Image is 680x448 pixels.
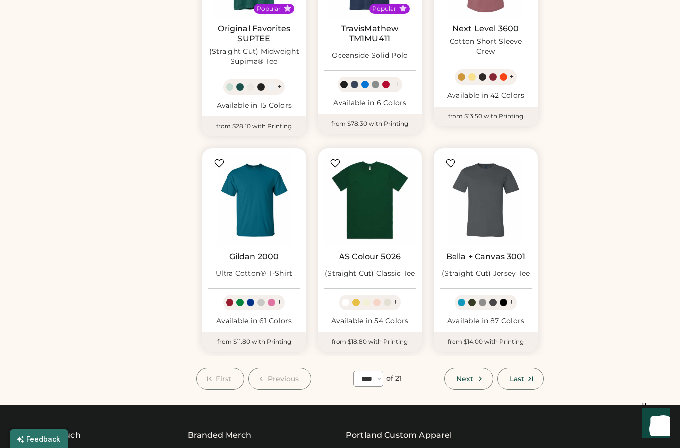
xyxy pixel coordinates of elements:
[440,154,532,246] img: BELLA + CANVAS 3001 (Straight Cut) Jersey Tee
[434,332,538,352] div: from $14.00 with Printing
[325,269,415,279] div: (Straight Cut) Classic Tee
[284,5,291,12] button: Popular Style
[372,5,396,13] div: Popular
[268,375,299,382] span: Previous
[453,24,519,34] a: Next Level 3600
[216,269,292,279] div: Ultra Cotton® T-Shirt
[633,403,676,446] iframe: Front Chat
[202,116,306,136] div: from $28.10 with Printing
[386,374,402,384] div: of 21
[497,368,544,390] button: Last
[456,375,473,382] span: Next
[509,297,514,308] div: +
[324,154,416,246] img: AS Colour 5026 (Straight Cut) Classic Tee
[444,368,493,390] button: Next
[208,24,300,44] a: Original Favorites SUPTEE
[277,81,282,92] div: +
[188,429,252,441] div: Branded Merch
[510,375,524,382] span: Last
[229,252,279,262] a: Gildan 2000
[216,375,232,382] span: First
[440,316,532,326] div: Available in 87 Colors
[257,5,281,13] div: Popular
[324,316,416,326] div: Available in 54 Colors
[208,154,300,246] img: Gildan 2000 Ultra Cotton® T-Shirt
[208,47,300,67] div: (Straight Cut) Midweight Supima® Tee
[196,368,244,390] button: First
[434,107,538,126] div: from $13.50 with Printing
[346,429,452,441] a: Portland Custom Apparel
[208,316,300,326] div: Available in 61 Colors
[318,114,422,134] div: from $78.30 with Printing
[395,79,399,90] div: +
[399,5,407,12] button: Popular Style
[332,51,408,61] div: Oceanside Solid Polo
[440,91,532,101] div: Available in 42 Colors
[442,269,530,279] div: (Straight Cut) Jersey Tee
[248,368,312,390] button: Previous
[440,37,532,57] div: Cotton Short Sleeve Crew
[509,71,514,82] div: +
[446,252,526,262] a: Bella + Canvas 3001
[277,297,282,308] div: +
[324,24,416,44] a: TravisMathew TM1MU411
[393,297,398,308] div: +
[339,252,401,262] a: AS Colour 5026
[208,101,300,111] div: Available in 15 Colors
[318,332,422,352] div: from $18.80 with Printing
[202,332,306,352] div: from $11.80 with Printing
[324,98,416,108] div: Available in 6 Colors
